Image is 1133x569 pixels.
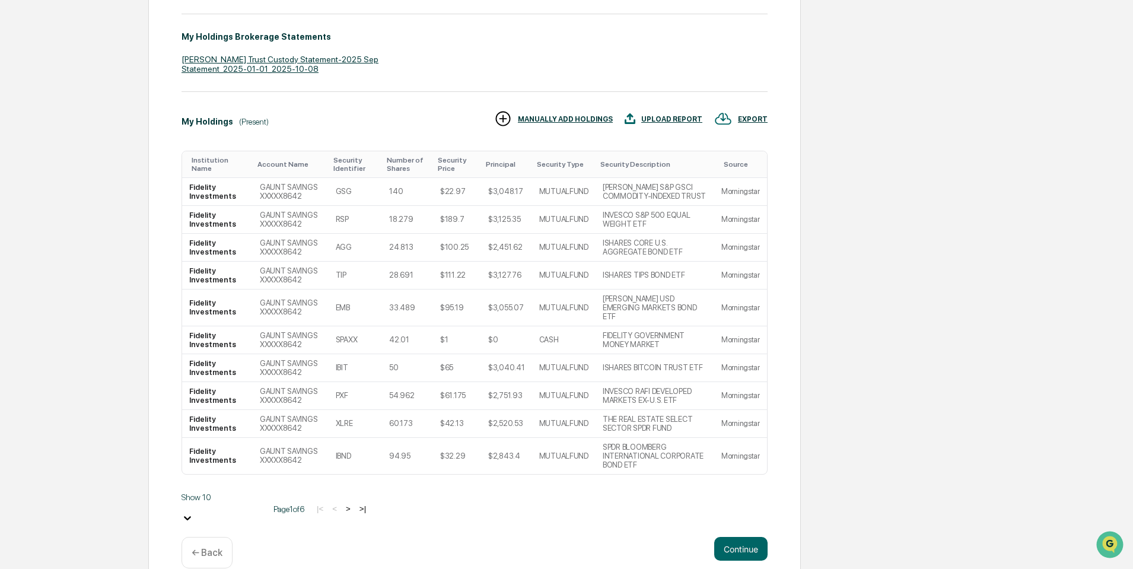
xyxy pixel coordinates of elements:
td: MUTUALFUND [532,262,596,290]
td: GAUNT SAVINGS XXXXX8642 [253,290,329,326]
td: $3,127.76 [481,262,532,290]
td: AGG [329,234,382,262]
td: $61.175 [433,382,481,410]
div: Toggle SortBy [724,160,762,169]
a: 🖐️Preclearance [7,145,81,166]
button: >| [356,504,370,514]
div: EXPORT [738,115,768,123]
td: $3,125.35 [481,206,532,234]
td: $95.19 [433,290,481,326]
td: MUTUALFUND [532,206,596,234]
td: Fidelity Investments [182,382,253,410]
td: RSP [329,206,382,234]
td: $42.13 [433,410,481,438]
td: GAUNT SAVINGS XXXXX8642 [253,206,329,234]
td: Fidelity Investments [182,290,253,326]
div: (Present) [239,117,269,126]
td: ISHARES BITCOIN TRUST ETF [596,354,714,382]
div: Toggle SortBy [438,156,476,173]
button: < [329,504,340,514]
td: $2,843.4 [481,438,532,474]
img: MANUALLY ADD HOLDINGS [494,110,512,128]
div: Toggle SortBy [537,160,591,169]
td: MUTUALFUND [532,354,596,382]
td: 18.279 [382,206,433,234]
span: Preclearance [24,150,77,161]
td: Fidelity Investments [182,178,253,206]
div: Toggle SortBy [257,160,324,169]
td: INVESCO RAFI DEVELOPED MARKETS EX-U.S. ETF [596,382,714,410]
td: $65 [433,354,481,382]
a: Powered byPylon [84,201,144,210]
td: Morningstar [714,206,767,234]
td: Fidelity Investments [182,234,253,262]
span: Pylon [118,201,144,210]
td: GAUNT SAVINGS XXXXX8642 [253,262,329,290]
img: UPLOAD REPORT [625,110,635,128]
td: Fidelity Investments [182,206,253,234]
button: |< [313,504,327,514]
td: 24.813 [382,234,433,262]
div: My Holdings [182,117,233,126]
div: Start new chat [40,91,195,103]
td: GAUNT SAVINGS XXXXX8642 [253,382,329,410]
td: CASH [532,326,596,354]
td: $2,751.93 [481,382,532,410]
td: Fidelity Investments [182,354,253,382]
a: 🗄️Attestations [81,145,152,166]
td: 33.489 [382,290,433,326]
td: XLRE [329,410,382,438]
p: How can we help? [12,25,216,44]
button: > [342,504,354,514]
td: GSG [329,178,382,206]
div: My Holdings Brokerage Statements [182,32,331,42]
td: 140 [382,178,433,206]
td: SPDR BLOOMBERG INTERNATIONAL CORPORATE BOND ETF [596,438,714,474]
td: GAUNT SAVINGS XXXXX8642 [253,410,329,438]
img: 1746055101610-c473b297-6a78-478c-a979-82029cc54cd1 [12,91,33,112]
td: Morningstar [714,262,767,290]
td: GAUNT SAVINGS XXXXX8642 [253,178,329,206]
td: $189.7 [433,206,481,234]
td: Morningstar [714,438,767,474]
div: 🗄️ [86,151,96,160]
td: MUTUALFUND [532,234,596,262]
iframe: Open customer support [1095,530,1127,562]
td: PXF [329,382,382,410]
td: EMB [329,290,382,326]
td: THE REAL ESTATE SELECT SECTOR SPDR FUND [596,410,714,438]
img: EXPORT [714,110,732,128]
td: 28.691 [382,262,433,290]
td: $32.29 [433,438,481,474]
span: Attestations [98,150,147,161]
span: Page 1 of 6 [273,504,304,514]
td: $1 [433,326,481,354]
td: [PERSON_NAME] USD EMERGING MARKETS BOND ETF [596,290,714,326]
td: 42.01 [382,326,433,354]
td: Fidelity Investments [182,410,253,438]
td: Morningstar [714,410,767,438]
td: $3,040.41 [481,354,532,382]
div: Toggle SortBy [486,160,527,169]
td: $0 [481,326,532,354]
td: $2,520.53 [481,410,532,438]
td: Morningstar [714,290,767,326]
p: ← Back [192,547,222,558]
td: 50 [382,354,433,382]
div: Statement_2025-01-01_2025-10-08 [182,64,768,74]
td: Fidelity Investments [182,438,253,474]
td: INVESCO S&P 500 EQUAL WEIGHT ETF [596,206,714,234]
td: SPAXX [329,326,382,354]
td: Fidelity Investments [182,326,253,354]
button: Start new chat [202,94,216,109]
td: 54.962 [382,382,433,410]
td: MUTUALFUND [532,290,596,326]
td: Morningstar [714,326,767,354]
span: Data Lookup [24,172,75,184]
div: UPLOAD REPORT [641,115,702,123]
div: Show 10 [182,492,265,502]
td: GAUNT SAVINGS XXXXX8642 [253,438,329,474]
td: Morningstar [714,234,767,262]
td: $22.97 [433,178,481,206]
